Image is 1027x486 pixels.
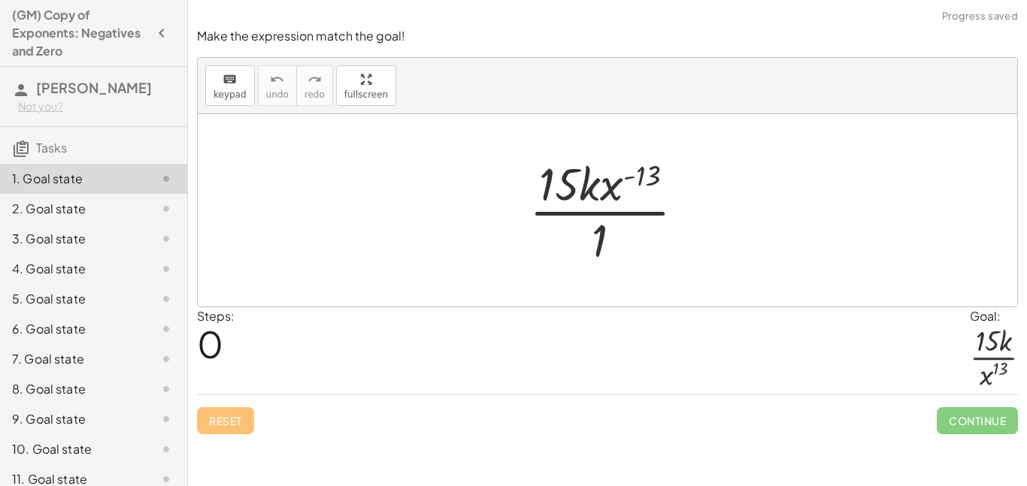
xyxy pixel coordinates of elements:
i: Task not started. [157,260,175,278]
span: fullscreen [344,89,388,100]
span: [PERSON_NAME] [36,79,152,96]
p: Make the expression match the goal! [197,28,1018,45]
i: Task not started. [157,440,175,458]
div: 3. Goal state [12,230,133,248]
i: Task not started. [157,290,175,308]
button: redoredo [296,65,333,106]
span: Progress saved [942,9,1018,24]
label: Steps: [197,308,235,324]
i: Task not started. [157,320,175,338]
div: 2. Goal state [12,200,133,218]
div: 10. Goal state [12,440,133,458]
button: keyboardkeypad [205,65,255,106]
div: 4. Goal state [12,260,133,278]
span: keypad [214,89,247,100]
div: 8. Goal state [12,380,133,398]
i: Task not started. [157,170,175,188]
div: 6. Goal state [12,320,133,338]
div: 9. Goal state [12,410,133,428]
button: fullscreen [336,65,396,106]
div: 1. Goal state [12,170,133,188]
div: 5. Goal state [12,290,133,308]
span: Tasks [36,140,67,155]
i: Task not started. [157,230,175,248]
i: redo [307,71,322,89]
h4: (GM) Copy of Exponents: Negatives and Zero [12,6,148,60]
span: undo [266,89,289,100]
i: undo [270,71,284,89]
span: 0 [197,321,223,367]
i: Task not started. [157,410,175,428]
div: 7. Goal state [12,350,133,368]
span: redo [304,89,325,100]
i: keyboard [223,71,237,89]
div: Not you? [18,99,175,114]
i: Task not started. [157,380,175,398]
button: undoundo [258,65,297,106]
i: Task not started. [157,200,175,218]
div: Goal: [970,307,1018,325]
i: Task not started. [157,350,175,368]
